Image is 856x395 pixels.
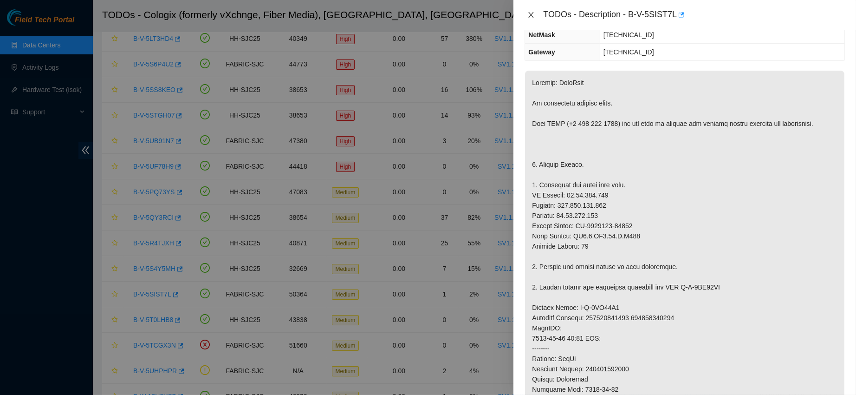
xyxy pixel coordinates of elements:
span: NetMask [528,31,555,39]
span: [TECHNICAL_ID] [603,31,654,39]
div: TODOs - Description - B-V-5SIST7L [543,7,845,22]
span: Gateway [528,48,555,56]
span: close [527,11,535,19]
button: Close [525,11,538,20]
span: [TECHNICAL_ID] [603,48,654,56]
